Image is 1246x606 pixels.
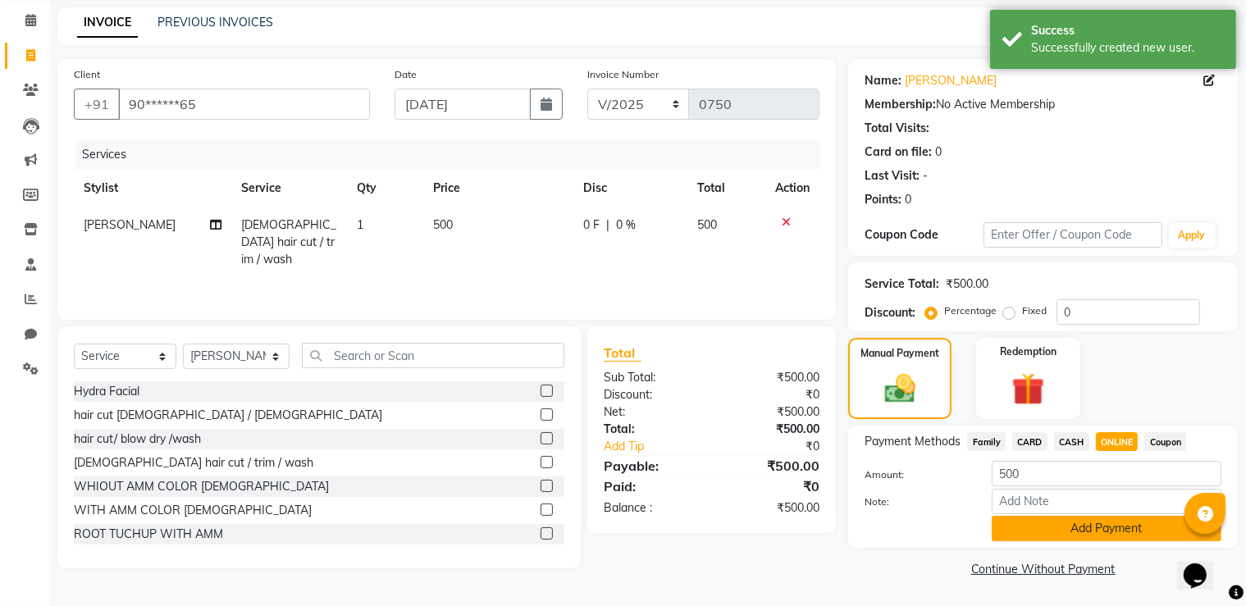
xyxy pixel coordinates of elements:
[905,191,911,208] div: 0
[865,96,936,113] div: Membership:
[944,303,997,318] label: Percentage
[865,226,984,244] div: Coupon Code
[905,72,997,89] a: [PERSON_NAME]
[852,467,979,482] label: Amount:
[74,478,329,495] div: WHIOUT AMM COLOR [DEMOGRAPHIC_DATA]
[1000,344,1057,359] label: Redemption
[1002,369,1055,409] img: _gift.svg
[860,346,939,361] label: Manual Payment
[865,72,901,89] div: Name:
[591,456,712,476] div: Payable:
[865,144,932,161] div: Card on file:
[591,386,712,403] div: Discount:
[241,217,336,267] span: [DEMOGRAPHIC_DATA] hair cut / trim / wash
[74,526,223,543] div: ROOT TUCHUP WITH AMM
[935,144,942,161] div: 0
[583,216,600,234] span: 0 F
[118,89,370,120] input: Search by Name/Mobile/Email/Code
[357,217,363,232] span: 1
[591,438,732,455] a: Add Tip
[74,67,100,82] label: Client
[75,139,832,170] div: Services
[1031,39,1224,57] div: Successfully created new user.
[433,217,453,232] span: 500
[74,170,231,207] th: Stylist
[423,170,573,207] th: Price
[1169,223,1216,248] button: Apply
[712,476,833,496] div: ₹0
[865,96,1221,113] div: No Active Membership
[302,343,564,368] input: Search or Scan
[604,344,641,362] span: Total
[591,403,712,421] div: Net:
[1022,303,1047,318] label: Fixed
[231,170,347,207] th: Service
[84,217,176,232] span: [PERSON_NAME]
[992,461,1221,486] input: Amount
[395,67,417,82] label: Date
[851,561,1235,578] a: Continue Without Payment
[1177,540,1230,590] iframe: chat widget
[1054,432,1089,451] span: CASH
[591,499,712,517] div: Balance :
[865,276,939,293] div: Service Total:
[712,421,833,438] div: ₹500.00
[732,438,832,455] div: ₹0
[606,216,609,234] span: |
[1096,432,1139,451] span: ONLINE
[74,407,382,424] div: hair cut [DEMOGRAPHIC_DATA] / [DEMOGRAPHIC_DATA]
[1144,432,1186,451] span: Coupon
[712,386,833,403] div: ₹0
[587,67,659,82] label: Invoice Number
[74,89,120,120] button: +91
[591,421,712,438] div: Total:
[1012,432,1047,451] span: CARD
[347,170,424,207] th: Qty
[992,516,1221,541] button: Add Payment
[157,15,273,30] a: PREVIOUS INVOICES
[697,217,717,232] span: 500
[616,216,636,234] span: 0 %
[74,383,139,400] div: Hydra Facial
[74,454,313,472] div: [DEMOGRAPHIC_DATA] hair cut / trim / wash
[591,476,712,496] div: Paid:
[865,433,961,450] span: Payment Methods
[852,494,979,509] label: Note:
[946,276,988,293] div: ₹500.00
[74,431,201,448] div: hair cut/ blow dry /wash
[74,502,312,519] div: WITH AMM COLOR [DEMOGRAPHIC_DATA]
[923,167,928,185] div: -
[712,499,833,517] div: ₹500.00
[712,369,833,386] div: ₹500.00
[865,167,920,185] div: Last Visit:
[865,304,915,321] div: Discount:
[984,222,1162,248] input: Enter Offer / Coupon Code
[765,170,819,207] th: Action
[591,369,712,386] div: Sub Total:
[865,120,929,137] div: Total Visits:
[712,456,833,476] div: ₹500.00
[875,371,926,407] img: _cash.svg
[967,432,1006,451] span: Family
[77,8,138,38] a: INVOICE
[712,403,833,421] div: ₹500.00
[573,170,687,207] th: Disc
[1031,22,1224,39] div: Success
[865,191,901,208] div: Points:
[687,170,765,207] th: Total
[992,489,1221,514] input: Add Note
